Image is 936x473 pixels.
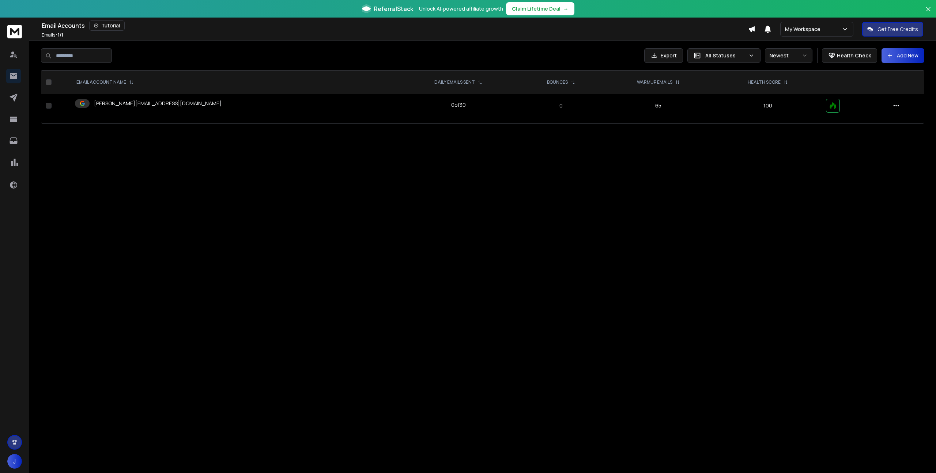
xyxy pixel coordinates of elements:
button: Add New [882,48,924,63]
p: WARMUP EMAILS [637,79,672,85]
p: Get Free Credits [877,26,918,33]
div: EMAIL ACCOUNT NAME [76,79,133,85]
button: J [7,454,22,469]
p: All Statuses [705,52,746,59]
p: Unlock AI-powered affiliate growth [419,5,503,12]
span: 1 / 1 [58,32,63,38]
td: 65 [602,94,714,117]
p: DAILY EMAILS SENT [434,79,475,85]
button: Get Free Credits [862,22,923,37]
div: 0 of 30 [451,101,466,109]
p: BOUNCES [547,79,568,85]
td: 100 [714,94,822,117]
span: ReferralStack [374,4,413,13]
p: 0 [524,102,598,109]
button: Close banner [924,4,933,22]
p: My Workspace [785,26,823,33]
p: Health Check [837,52,871,59]
button: Tutorial [89,20,125,31]
p: [PERSON_NAME][EMAIL_ADDRESS][DOMAIN_NAME] [94,100,222,107]
button: Export [644,48,683,63]
button: Health Check [822,48,877,63]
span: → [563,5,569,12]
button: Newest [765,48,812,63]
div: Email Accounts [42,20,748,31]
p: Emails : [42,32,63,38]
p: HEALTH SCORE [748,79,781,85]
button: Claim Lifetime Deal→ [506,2,574,15]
